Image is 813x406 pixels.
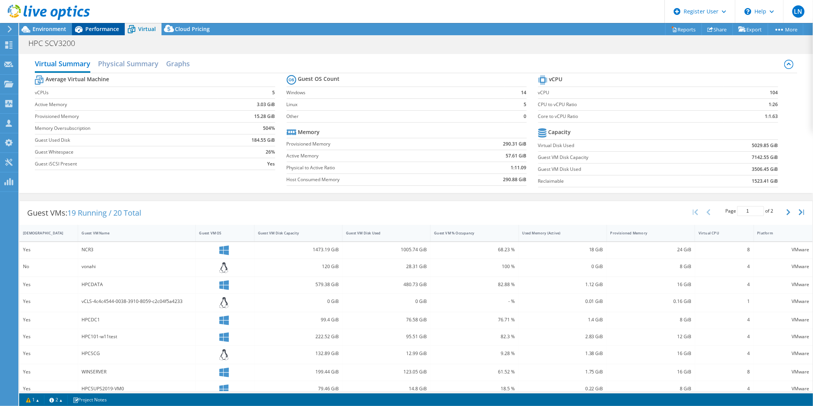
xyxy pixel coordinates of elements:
div: 79.46 GiB [258,385,339,393]
div: VMware [757,368,809,376]
div: VMware [757,262,809,271]
div: 76.71 % [434,316,515,324]
h2: Graphs [166,56,190,71]
div: 0 GiB [346,297,427,306]
label: Reclaimable [538,177,700,185]
div: VMware [757,297,809,306]
div: 1.12 GiB [522,280,603,289]
b: Memory [298,128,320,136]
div: 0.16 GiB [611,297,691,306]
div: VMware [757,349,809,358]
b: Average Virtual Machine [46,75,109,83]
div: Yes [23,297,74,306]
div: 199.44 GiB [258,368,339,376]
b: 3506.45 GiB [752,165,778,173]
div: Guest VM Disk Used [346,231,418,236]
div: 2.83 GiB [522,332,603,341]
div: WINSERVER [82,368,192,376]
div: 8 GiB [611,385,691,393]
div: 82.88 % [434,280,515,289]
div: 8 GiB [611,316,691,324]
div: 28.31 GiB [346,262,427,271]
div: Guest VMs: [20,201,149,225]
b: 26% [266,148,275,156]
h2: Physical Summary [98,56,158,71]
span: Page of [725,206,773,216]
div: 1.38 GiB [522,349,603,358]
label: CPU to vCPU Ratio [538,101,723,108]
div: Platform [757,231,800,236]
div: 14.8 GiB [346,385,427,393]
div: 12 GiB [611,332,691,341]
a: More [768,23,803,35]
label: Other [287,113,505,120]
label: Guest VM Disk Used [538,165,700,173]
div: 24 GiB [611,246,691,254]
div: VMware [757,332,809,341]
div: Used Memory (Active) [522,231,594,236]
div: 0.22 GiB [522,385,603,393]
div: 1 [699,297,750,306]
label: Memory Oversubscription [35,124,217,132]
div: [DEMOGRAPHIC_DATA] [23,231,65,236]
div: VMware [757,316,809,324]
b: 3.03 GiB [257,101,275,108]
b: 1:26 [769,101,778,108]
div: Yes [23,349,74,358]
b: Capacity [549,128,571,136]
a: 2 [44,395,68,404]
b: 7142.55 GiB [752,154,778,161]
span: Virtual [138,25,156,33]
div: 8 [699,246,750,254]
div: 1473.19 GiB [258,246,339,254]
div: 1.75 GiB [522,368,603,376]
div: 4 [699,332,750,341]
div: 123.05 GiB [346,368,427,376]
label: Active Memory [35,101,217,108]
b: 14 [521,89,527,97]
b: vCPU [549,75,563,83]
div: 0.01 GiB [522,297,603,306]
div: 95.51 GiB [346,332,427,341]
div: VMware [757,385,809,393]
div: NCR3 [82,246,192,254]
div: 16 GiB [611,368,691,376]
div: HPCSCG [82,349,192,358]
label: Host Consumed Memory [287,176,457,183]
div: 0 GiB [522,262,603,271]
div: 4 [699,316,750,324]
b: 290.31 GiB [503,140,527,148]
div: Guest VM OS [199,231,241,236]
div: Provisioned Memory [611,231,682,236]
div: 8 GiB [611,262,691,271]
b: 1:1.63 [765,113,778,120]
div: 222.52 GiB [258,332,339,341]
label: Guest Used Disk [35,136,217,144]
span: Cloud Pricing [175,25,210,33]
div: 68.23 % [434,246,515,254]
div: 16 GiB [611,349,691,358]
h1: HPC SCV3200 [25,39,87,47]
b: 1523.41 GiB [752,177,778,185]
div: Yes [23,332,74,341]
div: Guest VM Disk Capacity [258,231,330,236]
div: 100 % [434,262,515,271]
div: HPC101-w11test [82,332,192,341]
label: Guest VM Disk Capacity [538,154,700,161]
a: Project Notes [67,395,112,404]
b: 57.61 GiB [506,152,527,160]
div: 61.52 % [434,368,515,376]
div: 18 GiB [522,246,603,254]
label: Active Memory [287,152,457,160]
div: 480.73 GiB [346,280,427,289]
div: VMware [757,246,809,254]
label: vCPU [538,89,723,97]
div: Yes [23,280,74,289]
div: VMware [757,280,809,289]
b: 504% [263,124,275,132]
div: 4 [699,349,750,358]
label: Provisioned Memory [287,140,457,148]
label: Guest Whitespace [35,148,217,156]
div: vCLS-4c4c4544-0038-3910-8059-c2c04f5a4233 [82,297,192,306]
label: Virtual Disk Used [538,142,700,149]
